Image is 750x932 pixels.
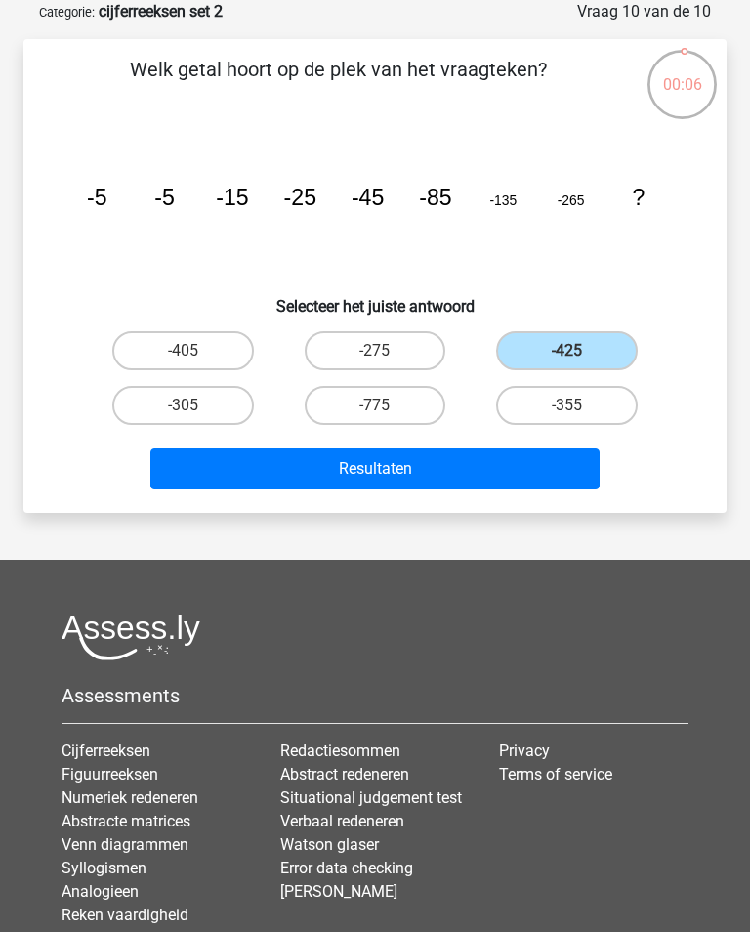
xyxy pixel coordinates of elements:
[352,185,384,210] tspan: -45
[62,882,139,901] a: Analogieen
[280,765,409,784] a: Abstract redeneren
[55,281,695,316] h6: Selecteer het juiste antwoord
[646,48,719,97] div: 00:06
[39,5,95,20] small: Categorie:
[419,185,451,210] tspan: -85
[150,448,599,489] button: Resultaten
[62,835,188,854] a: Venn diagrammen
[87,185,107,210] tspan: -5
[280,812,404,830] a: Verbaal redeneren
[62,788,198,807] a: Numeriek redeneren
[280,882,397,901] a: [PERSON_NAME]
[496,331,638,370] label: -425
[489,192,517,208] tspan: -135
[280,835,379,854] a: Watson glaser
[305,386,446,425] label: -775
[280,788,462,807] a: Situational judgement test
[496,386,638,425] label: -355
[154,185,175,210] tspan: -5
[99,2,223,21] strong: cijferreeksen set 2
[62,859,146,877] a: Syllogismen
[558,192,585,208] tspan: -265
[499,765,612,784] a: Terms of service
[62,765,158,784] a: Figuurreeksen
[55,55,622,113] p: Welk getal hoort op de plek van het vraagteken?
[280,741,400,760] a: Redactiesommen
[633,185,646,210] tspan: ?
[62,741,150,760] a: Cijferreeksen
[280,859,413,877] a: Error data checking
[62,684,688,707] h5: Assessments
[216,185,248,210] tspan: -15
[112,386,254,425] label: -305
[62,812,190,830] a: Abstracte matrices
[62,906,188,924] a: Reken vaardigheid
[112,331,254,370] label: -405
[499,741,550,760] a: Privacy
[284,185,316,210] tspan: -25
[62,614,200,660] img: Assessly logo
[305,331,446,370] label: -275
